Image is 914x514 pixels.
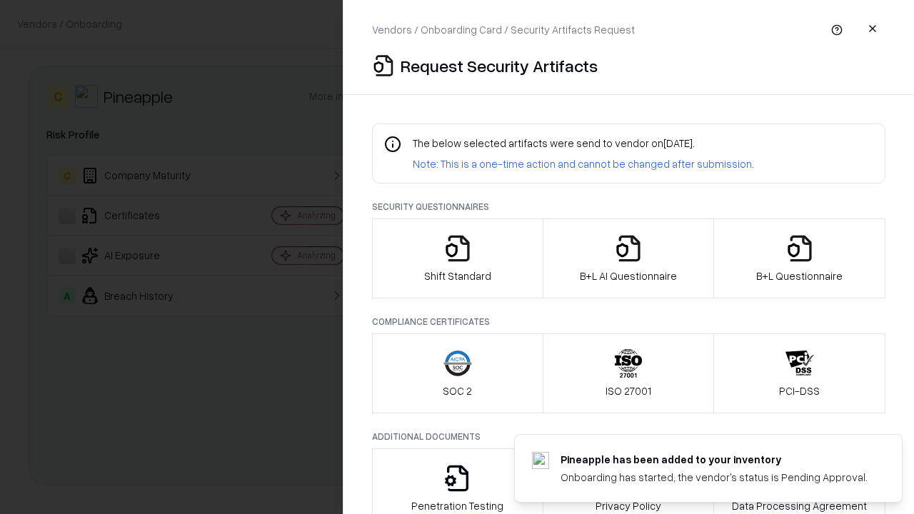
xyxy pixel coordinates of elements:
button: SOC 2 [372,333,543,413]
img: pineappleenergy.com [532,452,549,469]
button: Shift Standard [372,218,543,298]
button: B+L Questionnaire [713,218,885,298]
p: Compliance Certificates [372,316,885,328]
p: Shift Standard [424,268,491,283]
div: Pineapple has been added to your inventory [561,452,868,467]
button: B+L AI Questionnaire [543,218,715,298]
p: Penetration Testing [411,498,503,513]
p: Additional Documents [372,430,885,443]
button: PCI-DSS [713,333,885,413]
p: PCI-DSS [779,383,820,398]
p: B+L Questionnaire [756,268,843,283]
div: Onboarding has started, the vendor's status is Pending Approval. [561,470,868,485]
p: ISO 27001 [606,383,651,398]
button: ISO 27001 [543,333,715,413]
p: SOC 2 [443,383,472,398]
p: Request Security Artifacts [401,54,598,77]
p: The below selected artifacts were send to vendor on [DATE] . [413,136,754,151]
p: Vendors / Onboarding Card / Security Artifacts Request [372,22,635,37]
p: Note: This is a one-time action and cannot be changed after submission. [413,156,754,171]
p: Security Questionnaires [372,201,885,213]
p: Privacy Policy [596,498,661,513]
p: Data Processing Agreement [732,498,867,513]
p: B+L AI Questionnaire [580,268,677,283]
